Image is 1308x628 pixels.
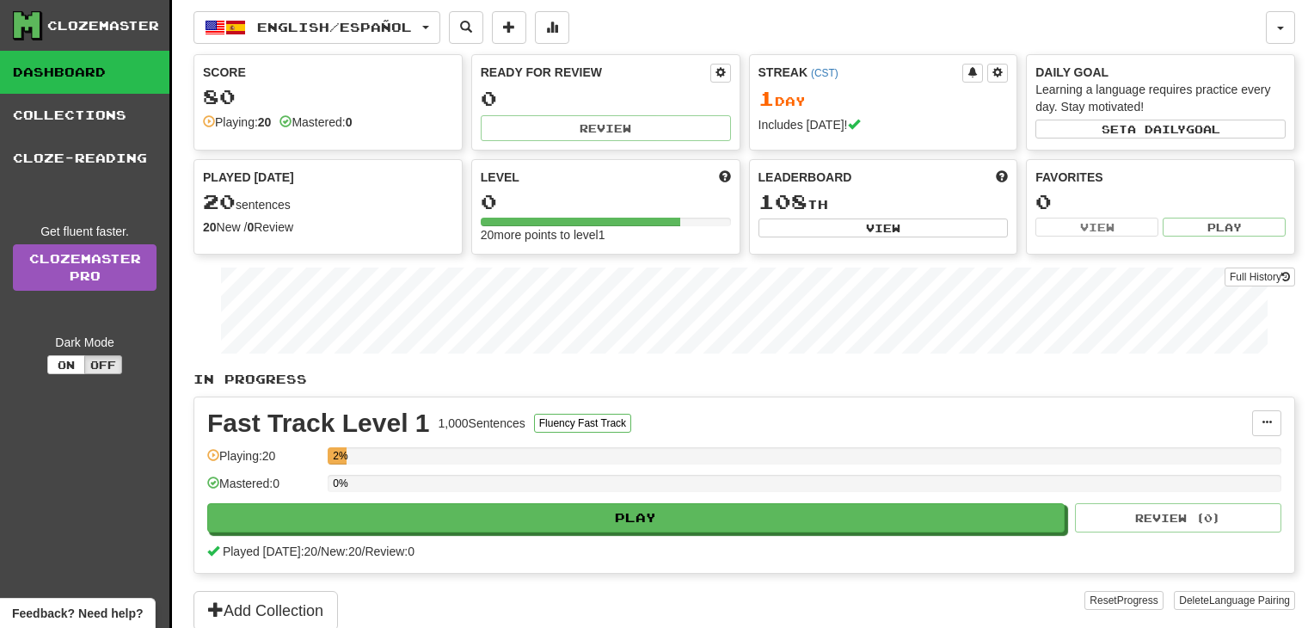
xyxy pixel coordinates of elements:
div: Streak [758,64,963,81]
button: English/Español [193,11,440,44]
button: Play [207,503,1065,533]
div: Mastered: [279,114,352,131]
span: This week in points, UTC [996,169,1008,186]
button: More stats [535,11,569,44]
span: Review: 0 [365,545,415,558]
span: Language Pairing [1209,594,1290,606]
div: Day [758,88,1009,110]
div: Learning a language requires practice every day. Stay motivated! [1035,81,1286,115]
a: (CST) [811,67,838,79]
span: / [317,545,321,558]
button: ResetProgress [1084,591,1163,610]
div: 1,000 Sentences [439,415,525,432]
span: English / Español [257,20,412,34]
button: View [758,219,1009,237]
span: 20 [203,189,236,213]
button: Add sentence to collection [492,11,526,44]
span: Progress [1117,594,1158,606]
div: Clozemaster [47,17,159,34]
div: Get fluent faster. [13,223,157,240]
div: Mastered: 0 [207,475,319,503]
span: Played [DATE]: 20 [223,545,317,558]
div: 80 [203,86,453,108]
div: Playing: [203,114,271,131]
span: Open feedback widget [12,605,143,622]
div: 0 [481,191,731,212]
div: Includes [DATE]! [758,116,1009,133]
div: New / Review [203,219,453,236]
button: Play [1163,218,1286,237]
div: Dark Mode [13,334,157,351]
span: 108 [758,189,808,213]
div: Playing: 20 [207,447,319,476]
span: Score more points to level up [719,169,731,186]
p: In Progress [193,371,1295,388]
button: Full History [1225,268,1295,286]
button: Search sentences [449,11,483,44]
span: Leaderboard [758,169,852,186]
span: Level [481,169,519,186]
div: Fast Track Level 1 [207,410,430,436]
button: On [47,355,85,374]
div: 20 more points to level 1 [481,226,731,243]
div: Favorites [1035,169,1286,186]
div: 0 [481,88,731,109]
div: 2% [333,447,347,465]
button: Review [481,115,731,141]
strong: 0 [247,220,254,234]
span: 1 [758,86,775,110]
span: a daily [1127,123,1186,135]
div: th [758,191,1009,213]
div: sentences [203,191,453,213]
button: View [1035,218,1158,237]
span: Played [DATE] [203,169,294,186]
button: Fluency Fast Track [534,414,631,433]
a: ClozemasterPro [13,244,157,291]
span: New: 20 [321,545,361,558]
button: Off [84,355,122,374]
button: Review (0) [1075,503,1281,533]
div: Ready for Review [481,64,710,81]
button: DeleteLanguage Pairing [1174,591,1295,610]
strong: 20 [258,115,272,129]
button: Seta dailygoal [1035,120,1286,139]
span: / [362,545,365,558]
strong: 0 [346,115,353,129]
strong: 20 [203,220,217,234]
div: Score [203,64,453,81]
div: Daily Goal [1035,64,1286,81]
div: 0 [1035,191,1286,212]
